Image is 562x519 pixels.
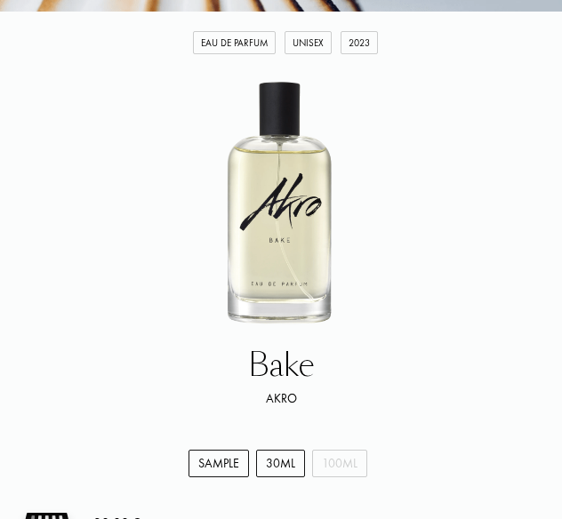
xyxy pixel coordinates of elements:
div: Eau de Parfum [193,31,276,55]
div: 30mL [256,450,305,477]
div: 2023 [341,31,378,55]
div: 100mL [312,450,367,477]
div: Sample [189,450,249,477]
img: Bake [139,58,423,342]
div: Unisex [285,31,332,55]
